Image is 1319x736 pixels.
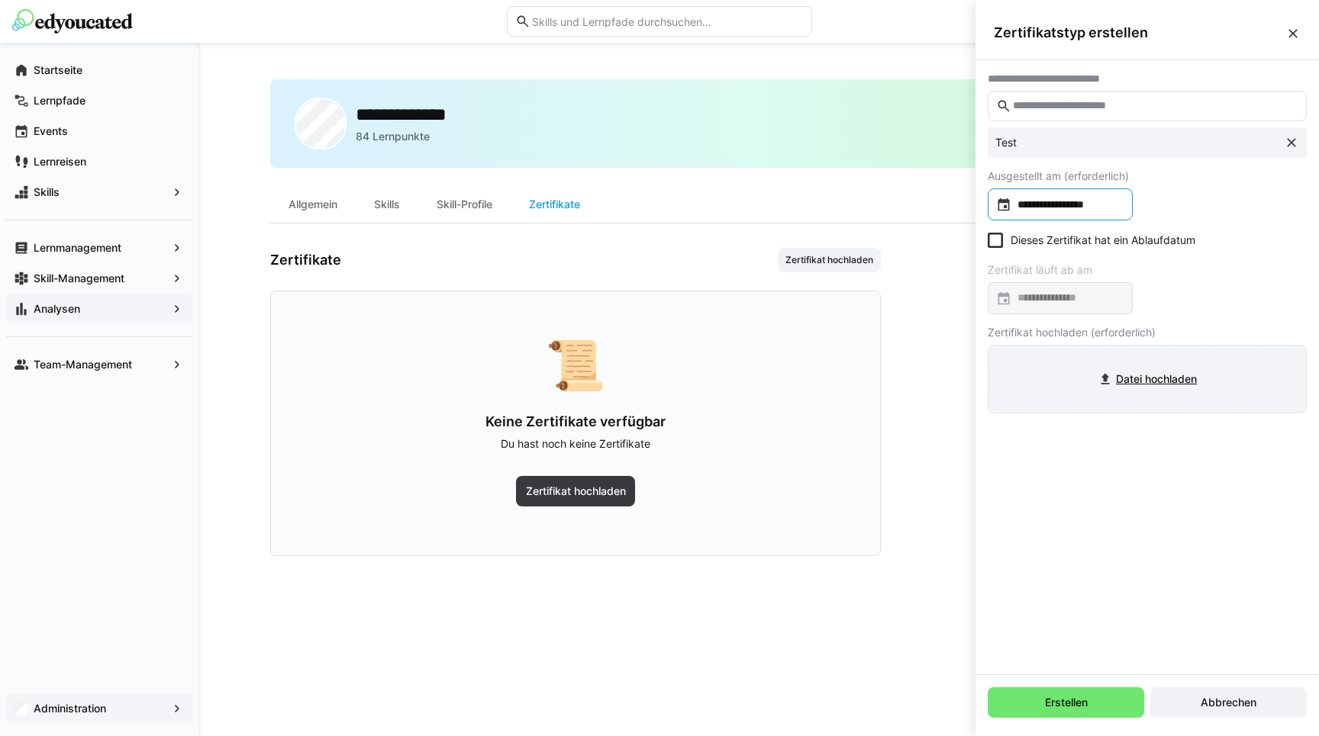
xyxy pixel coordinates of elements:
span: Zertifikat hochladen [784,254,875,266]
h3: Zertifikate [270,252,341,268]
eds-checkbox: Dieses Zertifikat hat ein Ablaufdatum [988,233,1195,248]
input: Skills und Lernpfade durchsuchen… [531,14,804,28]
button: Erstellen [988,687,1144,718]
span: Ausgestellt am (erforderlich) [988,170,1129,182]
div: Test [995,135,1017,150]
span: Zertifikatstyp erstellen [994,24,1285,41]
span: Zertifikat hochladen (erforderlich) [988,326,1156,339]
span: Erstellen [1043,695,1090,710]
p: Du hast noch keine Zertifikate [320,436,831,452]
button: Zertifikat hochladen [516,476,636,506]
button: Zertifikat hochladen [778,248,881,272]
button: Abbrechen [1150,687,1307,718]
h3: Keine Zertifikate verfügbar [320,413,831,430]
p: 84 Lernpunkte [356,129,430,144]
div: Allgemein [270,186,356,223]
div: Skill-Profile [418,186,511,223]
span: Zertifikat hochladen [524,484,628,499]
span: Abbrechen [1198,695,1259,710]
div: Skills [356,186,418,223]
div: Zertifikate [511,186,598,223]
span: Zertifikat läuft ab am [988,264,1092,276]
div: 📜 [320,340,831,389]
